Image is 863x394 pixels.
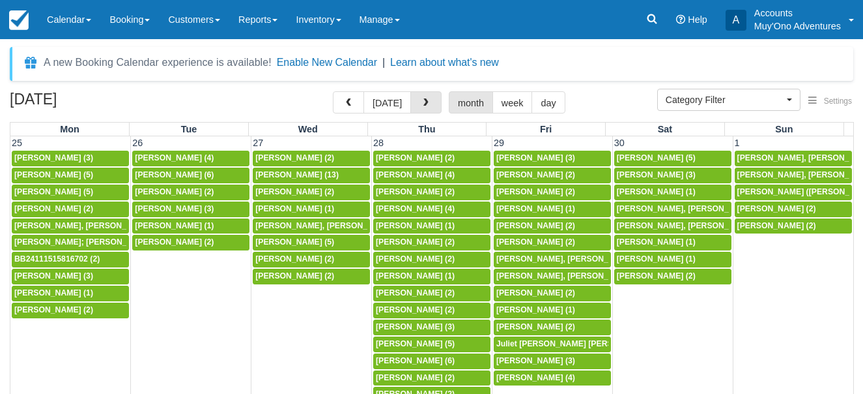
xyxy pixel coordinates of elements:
a: [PERSON_NAME] (1) [12,286,129,301]
a: [PERSON_NAME] (2) [494,286,611,301]
span: [PERSON_NAME] (3) [14,153,93,162]
span: [PERSON_NAME] (5) [14,187,93,196]
span: 29 [492,138,505,148]
span: [PERSON_NAME] (3) [14,271,93,280]
span: [PERSON_NAME] (1) [617,237,696,247]
button: week [492,91,533,114]
span: Tue [181,124,197,134]
button: Enable New Calendar [277,56,377,69]
span: [PERSON_NAME] (3) [376,322,455,331]
a: [PERSON_NAME] (2) [494,185,611,200]
a: [PERSON_NAME]; [PERSON_NAME] (2) [12,235,129,250]
span: [PERSON_NAME] (6) [376,356,455,365]
a: [PERSON_NAME] (2) [253,269,370,284]
span: [PERSON_NAME] (2) [255,254,334,264]
span: [PERSON_NAME] (5) [617,153,696,162]
span: [PERSON_NAME] (5) [14,170,93,179]
a: [PERSON_NAME] (3) [614,168,731,183]
span: BB24111515816702 (2) [14,254,100,264]
span: [PERSON_NAME] (2) [496,221,575,230]
a: [PERSON_NAME], [PERSON_NAME], Inci Kayalar (3) [494,252,611,267]
span: [PERSON_NAME] (6) [135,170,214,179]
a: [PERSON_NAME] (3) [12,151,129,166]
p: Muy'Ono Adventures [754,20,841,33]
span: Sat [658,124,672,134]
span: [PERSON_NAME] (2) [14,204,93,213]
a: [PERSON_NAME] (4) [132,151,249,166]
a: [PERSON_NAME] (1) [614,185,731,200]
span: [PERSON_NAME] (4) [376,204,455,213]
span: [PERSON_NAME] (4) [376,170,455,179]
span: Category Filter [666,93,784,106]
span: [PERSON_NAME] (1) [376,221,455,230]
a: [PERSON_NAME] (2) [494,168,611,183]
a: BB24111515816702 (2) [12,252,129,267]
a: [PERSON_NAME] (2) [373,303,490,318]
span: [PERSON_NAME] (2) [376,187,455,196]
span: Wed [298,124,318,134]
a: [PERSON_NAME] (5) [614,151,731,166]
span: [PERSON_NAME] (1) [255,204,334,213]
img: checkfront-main-nav-mini-logo.png [9,10,29,30]
a: [PERSON_NAME] (5) [12,168,129,183]
a: [PERSON_NAME] (4) [373,168,490,183]
a: [PERSON_NAME] (1) [373,269,490,284]
a: [PERSON_NAME] (5) [253,235,370,250]
span: Fri [540,124,552,134]
a: Learn about what's new [390,57,499,68]
a: [PERSON_NAME], [PERSON_NAME] (2) [12,219,129,234]
a: [PERSON_NAME] (2) [12,303,129,318]
span: [PERSON_NAME] (2) [255,153,334,162]
button: [DATE] [363,91,411,114]
a: [PERSON_NAME] (2) [494,320,611,335]
span: [PERSON_NAME] (4) [135,153,214,162]
button: day [531,91,565,114]
a: [PERSON_NAME] (2) [12,202,129,217]
span: [PERSON_NAME] (2) [135,237,214,247]
span: [PERSON_NAME] (2) [14,305,93,314]
a: [PERSON_NAME] (3) [132,202,249,217]
a: [PERSON_NAME] (2) [373,286,490,301]
span: [PERSON_NAME] (3) [496,153,575,162]
a: [PERSON_NAME], [PERSON_NAME] (2) [614,219,731,234]
span: [PERSON_NAME] (1) [376,271,455,280]
a: [PERSON_NAME] (2) [132,185,249,200]
span: [PERSON_NAME] (2) [376,153,455,162]
a: [PERSON_NAME] (2) [614,269,731,284]
a: [PERSON_NAME] (6) [373,354,490,369]
h2: [DATE] [10,91,175,115]
span: [PERSON_NAME], [PERSON_NAME] (2) [14,221,164,230]
a: [PERSON_NAME] (3) [494,151,611,166]
div: A new Booking Calendar experience is available! [44,55,272,70]
a: [PERSON_NAME] (1) [614,235,731,250]
button: month [449,91,493,114]
span: 25 [10,138,23,148]
span: [PERSON_NAME], [PERSON_NAME], [PERSON_NAME] (3) [496,271,718,280]
span: [PERSON_NAME] (5) [255,237,334,247]
span: | [382,57,385,68]
span: 28 [372,138,385,148]
a: [PERSON_NAME], [PERSON_NAME] (2) [735,168,852,183]
span: [PERSON_NAME] (2) [376,305,455,314]
a: [PERSON_NAME], [PERSON_NAME], [PERSON_NAME], [PERSON_NAME] (4) [253,219,370,234]
a: [PERSON_NAME] (1) [614,252,731,267]
a: [PERSON_NAME], [PERSON_NAME] (2) [735,151,852,166]
span: [PERSON_NAME] (1) [135,221,214,230]
span: [PERSON_NAME], [PERSON_NAME] (2) [617,221,767,230]
span: [PERSON_NAME] (1) [496,204,575,213]
span: Sun [775,124,793,134]
span: [PERSON_NAME] (2) [617,271,696,280]
a: [PERSON_NAME] (3) [12,269,129,284]
a: [PERSON_NAME] (2) [735,202,852,217]
span: [PERSON_NAME] (2) [255,187,334,196]
span: Mon [60,124,79,134]
a: [PERSON_NAME] (3) [494,354,611,369]
span: [PERSON_NAME] (2) [737,221,816,230]
a: [PERSON_NAME] (2) [253,151,370,166]
span: [PERSON_NAME] (1) [617,254,696,264]
a: [PERSON_NAME], [PERSON_NAME] (2) [614,202,731,217]
a: [PERSON_NAME] (2) [253,252,370,267]
a: [PERSON_NAME] (3) [373,320,490,335]
span: [PERSON_NAME] (2) [376,288,455,297]
a: [PERSON_NAME] (5) [373,337,490,352]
